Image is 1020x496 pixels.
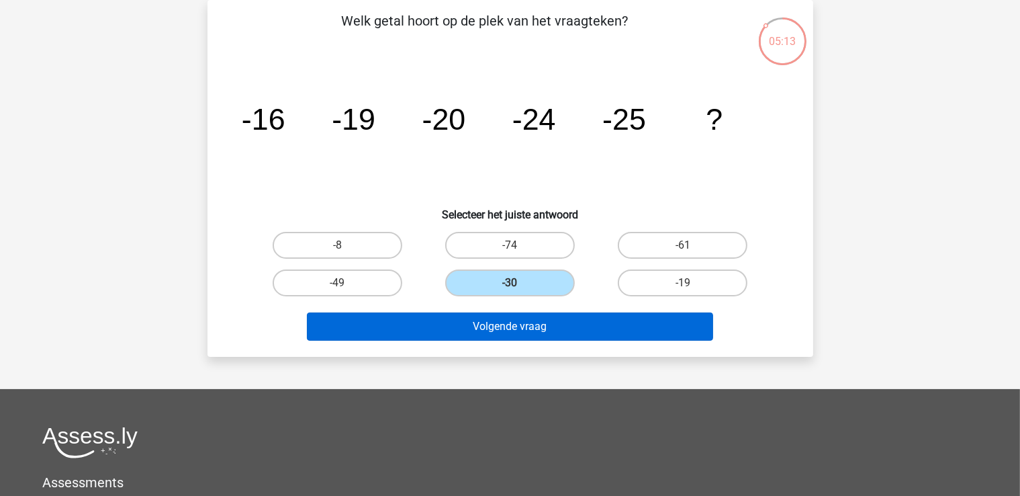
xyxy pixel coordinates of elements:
[618,270,747,296] label: -19
[757,16,808,50] div: 05:13
[445,270,575,296] label: -30
[422,102,465,136] tspan: -20
[512,102,555,136] tspan: -24
[42,427,138,458] img: Assessly logo
[273,232,402,259] label: -8
[445,232,575,259] label: -74
[229,198,792,221] h6: Selecteer het juiste antwoord
[273,270,402,296] label: -49
[332,102,375,136] tspan: -19
[241,102,285,136] tspan: -16
[307,313,713,341] button: Volgende vraag
[42,474,978,491] h5: Assessments
[602,102,646,136] tspan: -25
[618,232,747,259] label: -61
[706,102,723,136] tspan: ?
[229,11,741,51] p: Welk getal hoort op de plek van het vraagteken?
